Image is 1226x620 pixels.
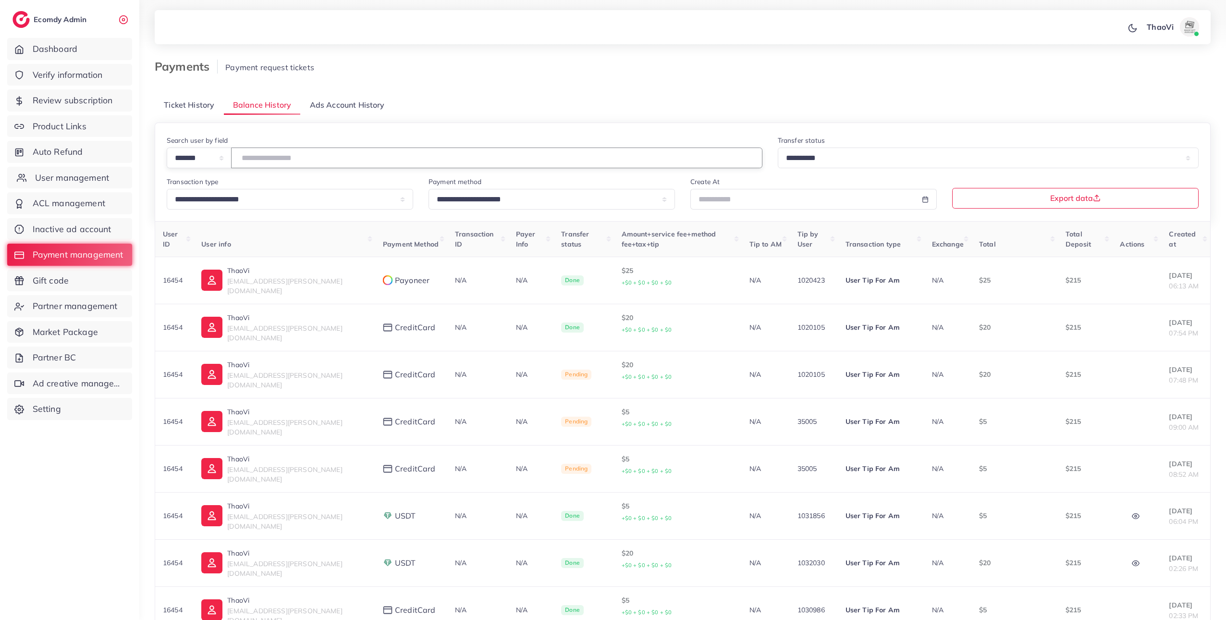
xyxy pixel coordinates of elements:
[561,370,591,380] span: Pending
[33,248,123,261] span: Payment management
[622,312,734,335] p: $20
[979,240,996,248] span: Total
[561,464,591,474] span: Pending
[7,38,132,60] a: Dashboard
[33,94,113,107] span: Review subscription
[227,265,368,276] p: ThaoVi
[227,559,342,578] span: [EMAIL_ADDRESS][PERSON_NAME][DOMAIN_NAME]
[163,416,186,427] p: 16454
[622,265,734,288] p: $25
[227,371,342,389] span: [EMAIL_ADDRESS][PERSON_NAME][DOMAIN_NAME]
[7,192,132,214] a: ACL management
[932,370,944,379] span: N/A
[33,403,61,415] span: Setting
[201,458,222,479] img: ic-user-info.36bf1079.svg
[7,167,132,189] a: User management
[227,277,342,295] span: [EMAIL_ADDRESS][PERSON_NAME][DOMAIN_NAME]
[395,322,436,333] span: creditCard
[7,270,132,292] a: Gift code
[455,323,466,332] span: N/A
[516,557,546,569] p: N/A
[622,373,672,380] small: +$0 + $0 + $0 + $0
[797,463,830,474] p: 35005
[846,416,917,427] p: User Tip For Am
[622,453,734,477] p: $5
[932,464,944,473] span: N/A
[846,369,917,380] p: User Tip For Am
[979,557,1050,569] p: $20
[233,99,291,111] span: Balance History
[749,369,782,380] p: N/A
[797,557,830,569] p: 1032030
[622,230,716,248] span: Amount+service fee+method fee+tax+tip
[622,421,672,427] small: +$0 + $0 + $0 + $0
[34,15,89,24] h2: Ecomdy Admin
[395,463,436,474] span: creditCard
[455,464,466,473] span: N/A
[227,359,368,371] p: ThaoVi
[622,609,672,616] small: +$0 + $0 + $0 + $0
[1066,510,1105,521] p: $215
[561,605,584,616] span: Done
[561,322,584,333] span: Done
[1141,17,1203,37] a: ThaoViavatar
[561,558,584,569] span: Done
[7,64,132,86] a: Verify information
[395,510,416,521] span: USDT
[622,547,734,571] p: $20
[797,369,830,380] p: 1020105
[7,295,132,317] a: Partner management
[846,510,917,521] p: User Tip For Am
[1066,322,1105,333] p: $215
[979,463,1050,474] p: $5
[797,416,830,427] p: 35005
[561,511,584,521] span: Done
[227,595,368,606] p: ThaoVi
[225,62,314,72] span: Payment request tickets
[201,270,222,291] img: ic-user-info.36bf1079.svg
[979,274,1050,286] p: $25
[1169,423,1199,432] span: 09:00 AM
[749,416,782,427] p: N/A
[749,557,782,569] p: N/A
[749,274,782,286] p: N/A
[1169,270,1202,281] p: [DATE]
[383,371,392,379] img: payment
[797,322,830,333] p: 1020105
[455,417,466,426] span: N/A
[561,275,584,286] span: Done
[846,274,917,286] p: User Tip For Am
[33,146,83,158] span: Auto Refund
[749,463,782,474] p: N/A
[163,274,186,286] p: 16454
[33,120,86,133] span: Product Links
[1066,604,1105,616] p: $215
[749,240,782,248] span: Tip to AM
[167,136,228,145] label: Search user by field
[749,604,782,616] p: N/A
[455,558,466,567] span: N/A
[7,115,132,137] a: Product Links
[455,230,494,248] span: Transaction ID
[932,323,944,332] span: N/A
[201,364,222,385] img: ic-user-info.36bf1079.svg
[797,230,819,248] span: Tip by User
[155,60,218,74] h3: Payments
[932,240,964,248] span: Exchange
[846,557,917,569] p: User Tip For Am
[429,177,481,186] label: Payment method
[622,500,734,524] p: $5
[516,604,546,616] p: N/A
[201,317,222,338] img: ic-user-info.36bf1079.svg
[310,99,385,111] span: Ads Account History
[395,605,436,616] span: creditCard
[797,510,830,521] p: 1031856
[383,465,392,473] img: payment
[7,89,132,112] a: Review subscription
[7,398,132,420] a: Setting
[164,99,214,111] span: Ticket History
[846,240,901,248] span: Transaction type
[163,463,186,474] p: 16454
[33,43,77,55] span: Dashboard
[201,552,222,573] img: ic-user-info.36bf1079.svg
